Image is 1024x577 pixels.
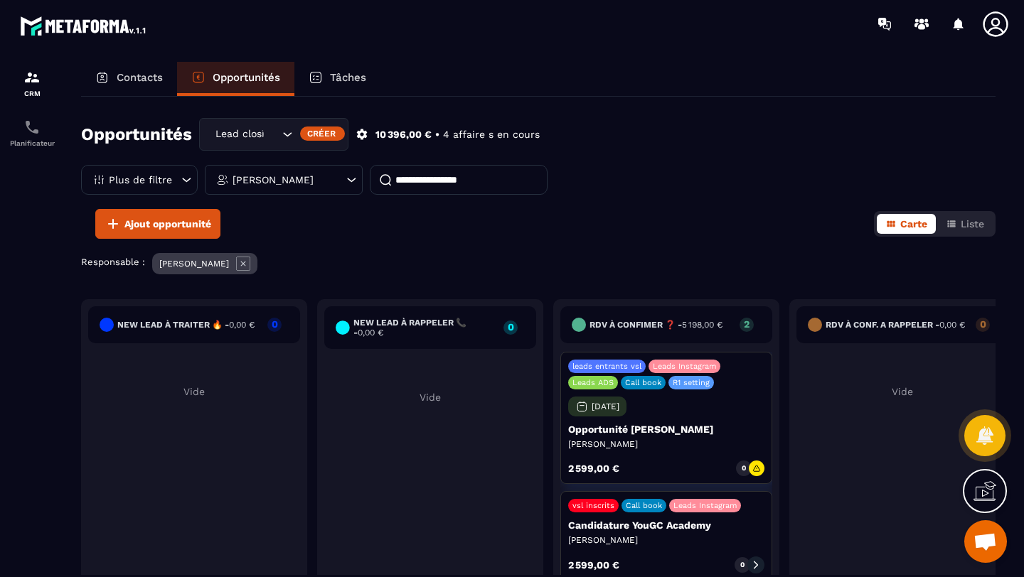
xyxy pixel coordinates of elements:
p: Leads Instagram [673,501,737,510]
a: formationformationCRM [4,58,60,108]
a: Ouvrir le chat [964,520,1007,563]
p: Vide [796,386,1008,397]
p: Vide [88,386,300,397]
p: Call book [626,501,662,510]
p: 0 [267,319,282,329]
p: 4 affaire s en cours [443,128,540,141]
a: Opportunités [177,62,294,96]
input: Search for option [265,126,279,142]
img: logo [20,13,148,38]
p: Contacts [117,71,163,84]
p: Leads ADS [572,378,614,387]
img: scheduler [23,119,41,136]
button: Ajout opportunité [95,209,220,239]
p: 0 [976,319,990,329]
p: Candidature YouGC Academy [568,519,764,531]
p: Tâches [330,71,366,84]
h6: New lead à RAPPELER 📞 - [353,318,496,338]
div: Créer [300,126,345,141]
p: [PERSON_NAME] [568,534,764,546]
a: Tâches [294,62,380,96]
a: schedulerschedulerPlanificateur [4,108,60,158]
span: 0,00 € [939,320,965,330]
a: Contacts [81,62,177,96]
span: Liste [961,218,984,230]
p: 10 396,00 € [375,128,432,141]
span: 0,00 € [229,320,255,330]
p: • [435,128,439,141]
p: 0 [503,322,518,332]
h6: RDV à confimer ❓ - [590,320,722,330]
p: Planificateur [4,139,60,147]
p: [PERSON_NAME] [159,259,229,269]
p: Call book [625,378,661,387]
p: Opportunité [PERSON_NAME] [568,424,764,435]
h6: RDV à conf. A RAPPELER - [826,320,965,330]
p: 0 [740,560,745,570]
p: 2 [740,319,754,329]
img: formation [23,69,41,86]
p: Responsable : [81,257,145,267]
h6: New lead à traiter 🔥 - [117,320,255,330]
span: Ajout opportunité [124,217,211,231]
p: Plus de filtre [109,175,172,185]
p: vsl inscrits [572,501,614,510]
h2: Opportunités [81,120,192,149]
span: Lead closing [212,126,265,142]
button: Carte [877,214,936,234]
p: 0 [742,463,746,473]
p: 2 599,00 € [568,560,619,570]
p: 2 599,00 € [568,463,619,473]
button: Liste [937,214,993,234]
p: Leads Instagram [653,362,716,371]
span: 5 198,00 € [682,320,722,330]
p: R1 setting [673,378,710,387]
p: [DATE] [592,401,619,411]
p: [PERSON_NAME] [233,175,314,185]
span: 0,00 € [358,328,383,338]
p: leads entrants vsl [572,362,641,371]
p: Vide [324,392,536,403]
div: Search for option [199,118,348,151]
span: Carte [900,218,927,230]
p: [PERSON_NAME] [568,438,764,450]
p: CRM [4,90,60,97]
p: Opportunités [213,71,280,84]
